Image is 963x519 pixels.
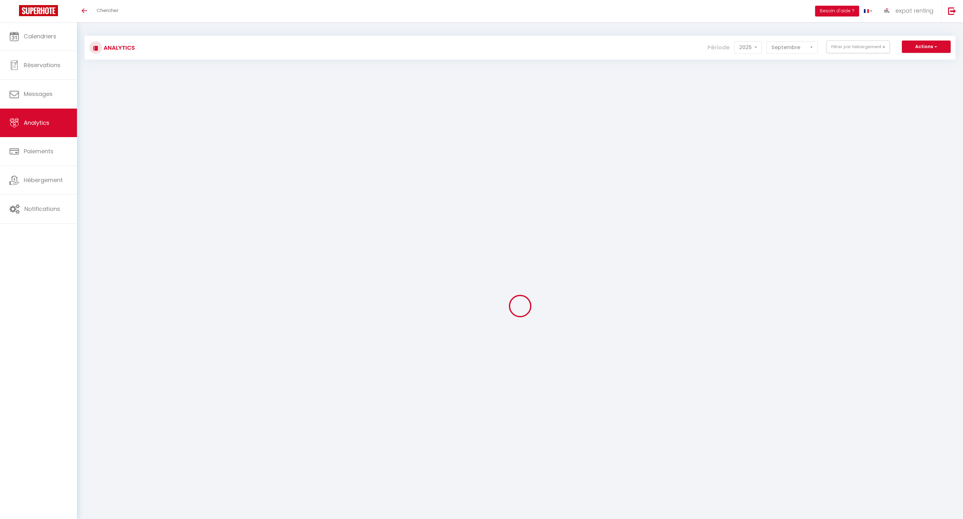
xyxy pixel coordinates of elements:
[24,32,56,40] span: Calendriers
[707,41,730,54] label: Période
[24,90,53,98] span: Messages
[24,205,60,213] span: Notifications
[24,119,49,127] span: Analytics
[19,5,58,16] img: Super Booking
[97,7,118,14] span: Chercher
[24,176,63,184] span: Hébergement
[24,61,60,69] span: Réservations
[882,6,891,16] img: ...
[815,6,859,16] button: Besoin d'aide ?
[102,41,135,55] h3: Analytics
[24,147,54,155] span: Paiements
[948,7,956,15] img: logout
[827,41,890,53] button: Filtrer par hébergement
[896,7,934,15] span: expat renting
[902,41,951,53] button: Actions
